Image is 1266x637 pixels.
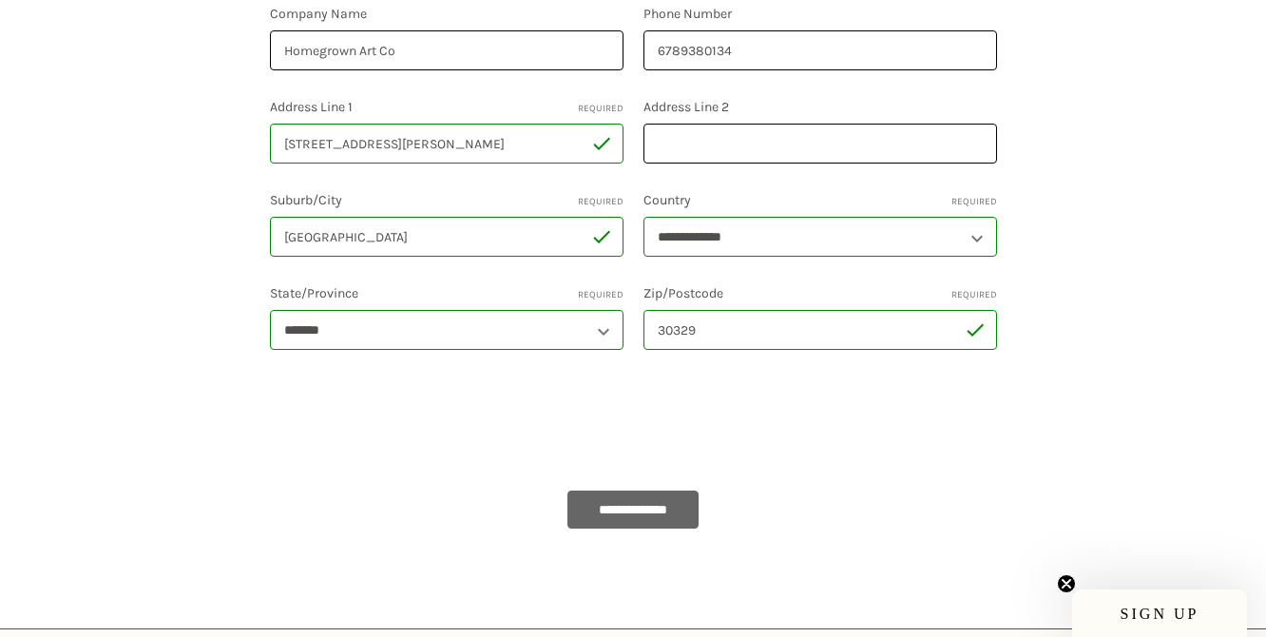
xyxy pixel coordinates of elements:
[643,283,997,303] label: Zip/Postcode
[951,195,997,209] small: Required
[1121,606,1199,622] span: SIGN UP
[1072,589,1247,637] div: SIGN UPClose teaser
[270,190,623,210] label: Suburb/City
[951,288,997,302] small: Required
[270,283,623,303] label: State/Province
[270,376,559,451] iframe: reCAPTCHA
[643,4,997,24] label: Phone Number
[270,4,623,24] label: Company Name
[270,97,623,117] label: Address Line 1
[578,288,623,302] small: Required
[643,190,997,210] label: Country
[578,102,623,116] small: Required
[578,195,623,209] small: Required
[643,97,997,117] label: Address Line 2
[1057,574,1076,593] button: Close teaser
